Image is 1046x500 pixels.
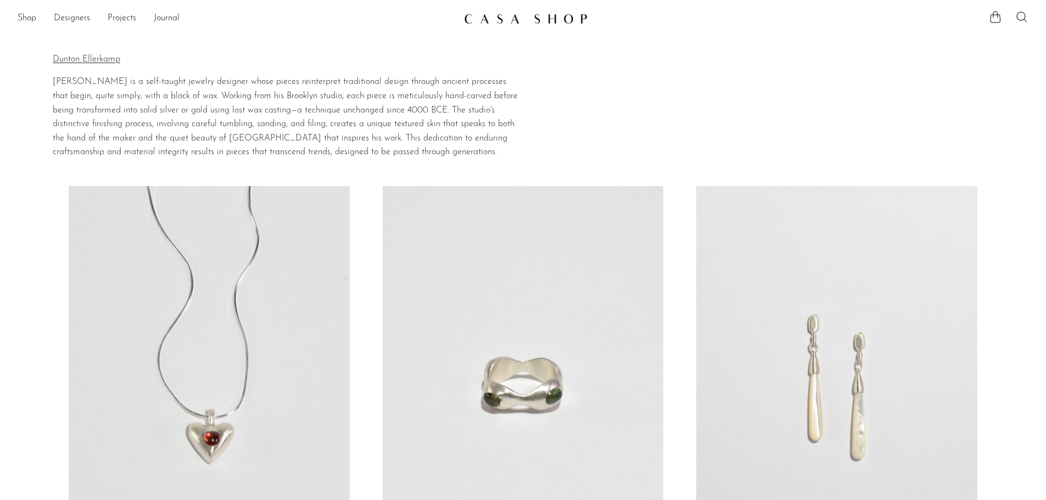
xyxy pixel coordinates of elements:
[18,12,36,26] a: Shop
[154,12,180,26] a: Journal
[18,9,455,28] ul: NEW HEADER MENU
[18,9,455,28] nav: Desktop navigation
[53,53,523,67] p: Dunton Ellerkamp
[108,12,136,26] a: Projects
[54,12,90,26] a: Designers
[53,75,523,160] p: [PERSON_NAME] is a self-taught jewelry designer whose pieces reinterpret traditional design throu...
